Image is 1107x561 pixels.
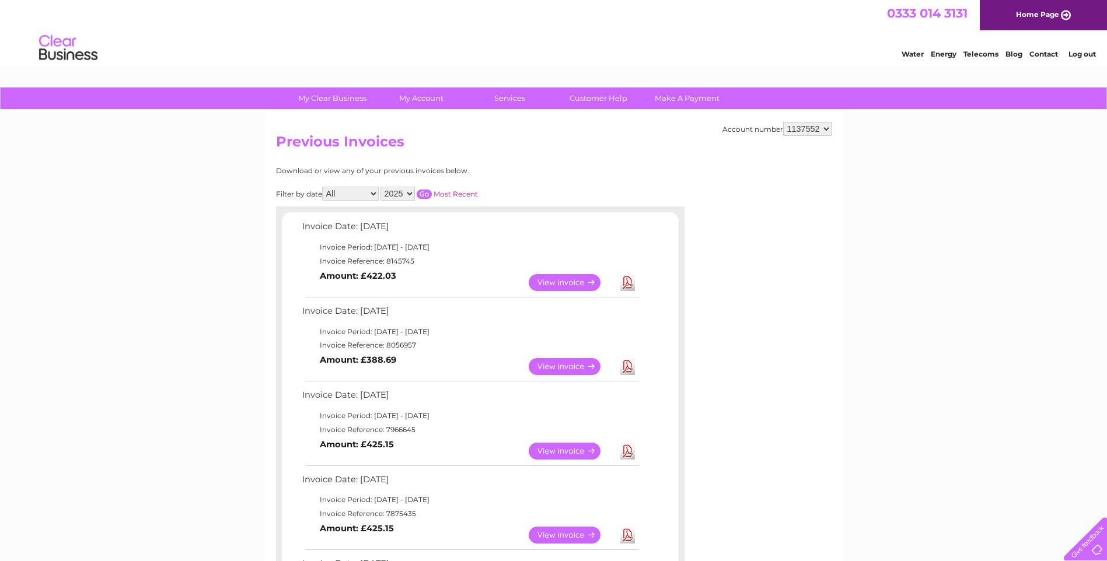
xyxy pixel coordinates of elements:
[299,493,641,507] td: Invoice Period: [DATE] - [DATE]
[963,50,998,58] a: Telecoms
[299,240,641,254] td: Invoice Period: [DATE] - [DATE]
[1005,50,1022,58] a: Blog
[1068,50,1096,58] a: Log out
[39,30,98,66] img: logo.png
[299,303,641,325] td: Invoice Date: [DATE]
[299,409,641,423] td: Invoice Period: [DATE] - [DATE]
[462,87,558,109] a: Services
[299,387,641,409] td: Invoice Date: [DATE]
[299,472,641,493] td: Invoice Date: [DATE]
[620,443,635,460] a: Download
[278,6,830,57] div: Clear Business is a trading name of Verastar Limited (registered in [GEOGRAPHIC_DATA] No. 3667643...
[276,187,582,201] div: Filter by date
[639,87,735,109] a: Make A Payment
[320,523,394,534] b: Amount: £425.15
[276,134,832,156] h2: Previous Invoices
[887,6,968,20] a: 0333 014 3131
[320,439,394,450] b: Amount: £425.15
[902,50,924,58] a: Water
[620,274,635,291] a: Download
[529,274,614,291] a: View
[529,527,614,544] a: View
[320,355,396,365] b: Amount: £388.69
[434,190,478,198] a: Most Recent
[620,358,635,375] a: Download
[299,325,641,339] td: Invoice Period: [DATE] - [DATE]
[299,219,641,240] td: Invoice Date: [DATE]
[299,423,641,437] td: Invoice Reference: 7966645
[320,271,396,281] b: Amount: £422.03
[299,254,641,268] td: Invoice Reference: 8145745
[529,443,614,460] a: View
[550,87,647,109] a: Customer Help
[931,50,956,58] a: Energy
[284,87,380,109] a: My Clear Business
[722,122,832,136] div: Account number
[276,167,582,175] div: Download or view any of your previous invoices below.
[620,527,635,544] a: Download
[299,507,641,521] td: Invoice Reference: 7875435
[529,358,614,375] a: View
[299,338,641,352] td: Invoice Reference: 8056957
[373,87,469,109] a: My Account
[1029,50,1058,58] a: Contact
